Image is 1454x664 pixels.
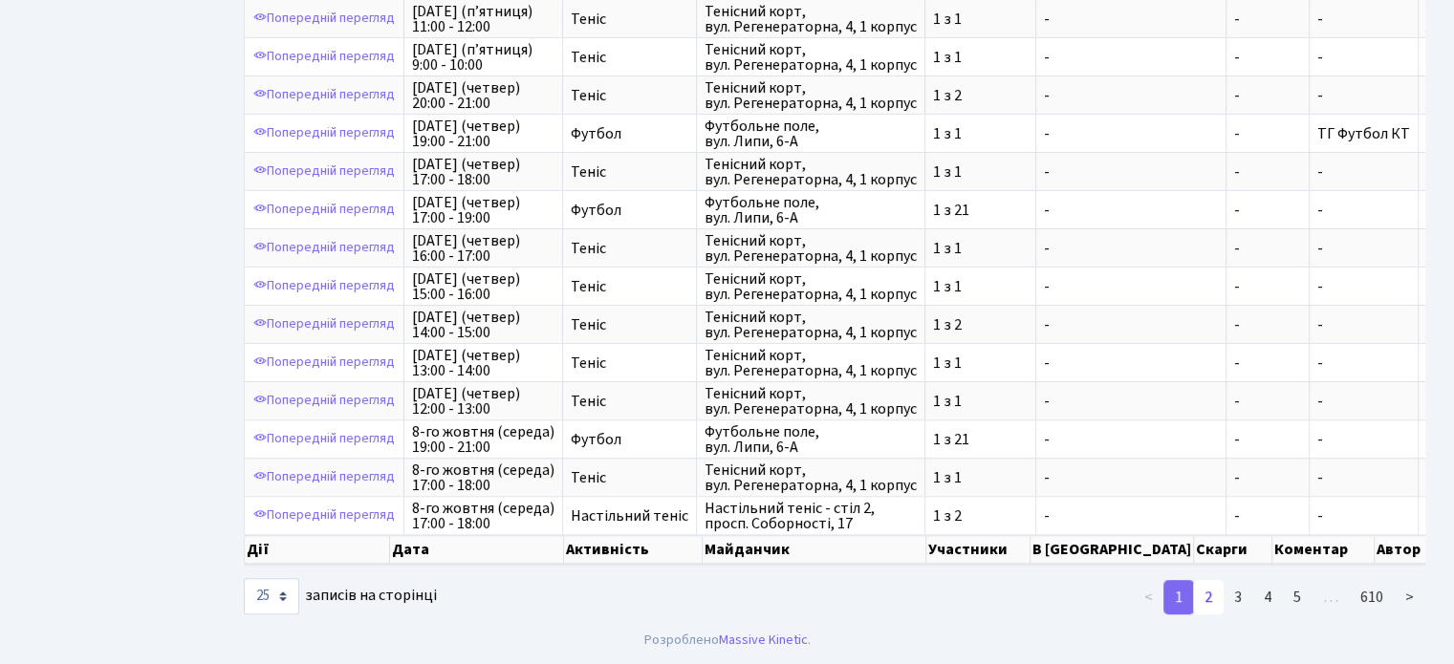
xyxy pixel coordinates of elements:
span: - [1317,9,1323,30]
a: Попередній перегляд [249,118,400,148]
span: - [1044,88,1218,103]
th: Активність [564,535,703,564]
span: - [1317,276,1323,297]
span: Тенісний корт, вул. Регенераторна, 4, 1 корпус [705,157,917,187]
span: [DATE] (четвер) 12:00 - 13:00 [412,386,554,417]
span: [DATE] (четвер) 13:00 - 14:00 [412,348,554,378]
span: - [1044,470,1218,485]
span: [DATE] (четвер) 17:00 - 19:00 [412,195,554,225]
a: Попередній перегляд [249,501,400,530]
span: [DATE] (п’ятниця) 9:00 - 10:00 [412,42,554,73]
span: [DATE] (четвер) 15:00 - 16:00 [412,271,554,302]
span: - [1317,314,1323,335]
span: - [1044,394,1218,409]
span: - [1044,50,1218,65]
span: - [1317,467,1323,488]
span: Настільний теніс - стіл 2, просп. Соборності, 17 [705,501,917,531]
span: Теніс [571,355,688,371]
span: Теніс [571,394,688,409]
span: [DATE] (четвер) 19:00 - 21:00 [412,118,554,149]
span: - [1317,353,1323,374]
span: 8-го жовтня (середа) 19:00 - 21:00 [412,424,554,455]
span: 8-го жовтня (середа) 17:00 - 18:00 [412,501,554,531]
span: - [1044,508,1218,524]
span: 1 з 2 [933,508,1028,524]
a: Попередній перегляд [249,80,400,110]
span: - [1234,394,1301,409]
span: Теніс [571,11,688,27]
span: 1 з 2 [933,88,1028,103]
span: 1 з 1 [933,355,1028,371]
span: Футбол [571,203,688,218]
span: 8-го жовтня (середа) 17:00 - 18:00 [412,462,554,493]
span: - [1317,47,1323,68]
span: - [1044,279,1218,294]
span: - [1317,505,1323,526]
th: В [GEOGRAPHIC_DATA] [1031,535,1194,564]
span: Тенісний корт, вул. Регенераторна, 4, 1 корпус [705,310,917,340]
th: Коментар [1272,535,1375,564]
a: 610 [1349,580,1395,614]
span: - [1317,200,1323,221]
span: 1 з 1 [933,241,1028,256]
span: Теніс [571,279,688,294]
span: [DATE] (четвер) 17:00 - 18:00 [412,157,554,187]
a: > [1394,580,1425,614]
span: - [1044,241,1218,256]
span: - [1234,241,1301,256]
span: - [1044,203,1218,218]
span: - [1317,391,1323,412]
a: Massive Kinetic [719,630,808,650]
span: - [1234,317,1301,332]
span: 1 з 2 [933,317,1028,332]
a: Попередній перегляд [249,42,400,72]
a: Попередній перегляд [249,386,400,416]
span: ТГ Футбол КТ [1317,123,1410,144]
span: 1 з 1 [933,394,1028,409]
a: 5 [1282,580,1313,614]
a: Попередній перегляд [249,233,400,263]
span: - [1044,432,1218,447]
span: 1 з 1 [933,11,1028,27]
span: Футбол [571,126,688,141]
span: 1 з 21 [933,203,1028,218]
select: записів на сторінці [244,578,299,614]
span: - [1234,50,1301,65]
span: Теніс [571,241,688,256]
span: [DATE] (четвер) 16:00 - 17:00 [412,233,554,264]
a: 3 [1223,580,1253,614]
a: Попередній перегляд [249,424,400,454]
span: - [1317,238,1323,259]
span: - [1044,164,1218,180]
span: Футбольне поле, вул. Липи, 6-А [705,424,917,455]
span: 1 з 1 [933,164,1028,180]
span: Настільний теніс [571,508,688,524]
span: Теніс [571,317,688,332]
a: 2 [1193,580,1224,614]
span: - [1234,126,1301,141]
span: Теніс [571,88,688,103]
span: 1 з 21 [933,432,1028,447]
a: Попередній перегляд [249,348,400,377]
span: - [1317,429,1323,450]
span: Теніс [571,470,688,485]
span: - [1234,432,1301,447]
span: Тенісний корт, вул. Регенераторна, 4, 1 корпус [705,271,917,302]
span: Тенісний корт, вул. Регенераторна, 4, 1 корпус [705,348,917,378]
span: - [1044,317,1218,332]
th: Участники [926,535,1031,564]
span: Футбольне поле, вул. Липи, 6-А [705,195,917,225]
span: Теніс [571,164,688,180]
span: - [1044,355,1218,371]
span: [DATE] (четвер) 20:00 - 21:00 [412,80,554,111]
span: Тенісний корт, вул. Регенераторна, 4, 1 корпус [705,80,917,111]
th: Майданчик [703,535,926,564]
a: Попередній перегляд [249,462,400,492]
span: - [1044,126,1218,141]
label: записів на сторінці [244,578,437,614]
span: 1 з 1 [933,279,1028,294]
span: Футбольне поле, вул. Липи, 6-А [705,118,917,149]
span: - [1317,85,1323,106]
div: Розроблено . [644,630,811,651]
span: - [1234,88,1301,103]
